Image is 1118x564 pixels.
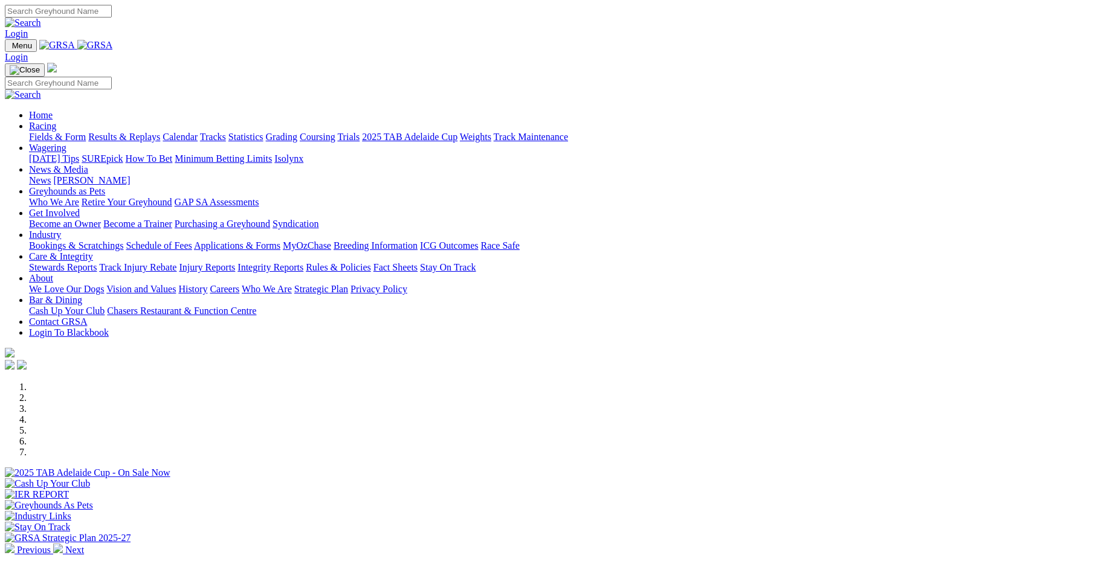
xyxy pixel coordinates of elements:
a: Breeding Information [334,240,418,251]
a: How To Bet [126,153,173,164]
a: [DATE] Tips [29,153,79,164]
div: Wagering [29,153,1113,164]
img: GRSA [39,40,75,51]
img: Search [5,89,41,100]
img: Industry Links [5,511,71,522]
a: News & Media [29,164,88,175]
img: logo-grsa-white.png [47,63,57,72]
a: Track Injury Rebate [99,262,176,272]
a: Care & Integrity [29,251,93,261]
a: Previous [5,545,53,555]
img: 2025 TAB Adelaide Cup - On Sale Now [5,467,170,478]
button: Toggle navigation [5,63,45,77]
a: Careers [210,284,239,294]
a: Results & Replays [88,132,160,142]
a: 2025 TAB Adelaide Cup [362,132,457,142]
span: Next [65,545,84,555]
a: Minimum Betting Limits [175,153,272,164]
a: Bar & Dining [29,295,82,305]
img: IER REPORT [5,489,69,500]
div: Greyhounds as Pets [29,197,1113,208]
span: Menu [12,41,32,50]
a: Login To Blackbook [29,327,109,338]
span: Previous [17,545,51,555]
a: Next [53,545,84,555]
div: Industry [29,240,1113,251]
a: Bookings & Scratchings [29,240,123,251]
a: Login [5,28,28,39]
a: Get Involved [29,208,80,218]
a: GAP SA Assessments [175,197,259,207]
a: Tracks [200,132,226,142]
div: Racing [29,132,1113,143]
a: Applications & Forms [194,240,280,251]
a: Purchasing a Greyhound [175,219,270,229]
input: Search [5,77,112,89]
img: logo-grsa-white.png [5,348,15,357]
a: Coursing [300,132,335,142]
a: Fields & Form [29,132,86,142]
a: [PERSON_NAME] [53,175,130,185]
a: Syndication [273,219,318,229]
a: Rules & Policies [306,262,371,272]
a: Who We Are [242,284,292,294]
a: Integrity Reports [237,262,303,272]
a: Cash Up Your Club [29,306,105,316]
a: History [178,284,207,294]
div: Care & Integrity [29,262,1113,273]
a: Weights [460,132,491,142]
a: Injury Reports [179,262,235,272]
a: Home [29,110,53,120]
a: Schedule of Fees [126,240,192,251]
img: Search [5,18,41,28]
a: Statistics [228,132,263,142]
a: Grading [266,132,297,142]
a: Wagering [29,143,66,153]
a: Race Safe [480,240,519,251]
img: twitter.svg [17,360,27,370]
img: Close [10,65,40,75]
img: facebook.svg [5,360,15,370]
a: Privacy Policy [351,284,407,294]
img: GRSA [77,40,113,51]
a: Vision and Values [106,284,176,294]
a: Calendar [163,132,198,142]
a: Trials [337,132,360,142]
a: Track Maintenance [494,132,568,142]
img: Greyhounds As Pets [5,500,93,511]
div: About [29,284,1113,295]
a: About [29,273,53,283]
a: Greyhounds as Pets [29,186,105,196]
a: News [29,175,51,185]
a: Become an Owner [29,219,101,229]
a: Racing [29,121,56,131]
a: Chasers Restaurant & Function Centre [107,306,256,316]
a: Fact Sheets [373,262,418,272]
a: Stay On Track [420,262,476,272]
input: Search [5,5,112,18]
img: Cash Up Your Club [5,478,90,489]
a: SUREpick [82,153,123,164]
div: Bar & Dining [29,306,1113,316]
button: Toggle navigation [5,39,37,52]
a: Retire Your Greyhound [82,197,172,207]
a: Industry [29,229,61,240]
a: Stewards Reports [29,262,97,272]
a: Become a Trainer [103,219,172,229]
a: We Love Our Dogs [29,284,104,294]
a: Strategic Plan [294,284,348,294]
img: chevron-left-pager-white.svg [5,543,15,553]
a: Who We Are [29,197,79,207]
a: ICG Outcomes [420,240,478,251]
a: Login [5,52,28,62]
img: Stay On Track [5,522,70,533]
a: Isolynx [274,153,303,164]
img: chevron-right-pager-white.svg [53,543,63,553]
div: News & Media [29,175,1113,186]
div: Get Involved [29,219,1113,229]
a: Contact GRSA [29,316,87,327]
a: MyOzChase [283,240,331,251]
img: GRSA Strategic Plan 2025-27 [5,533,131,543]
